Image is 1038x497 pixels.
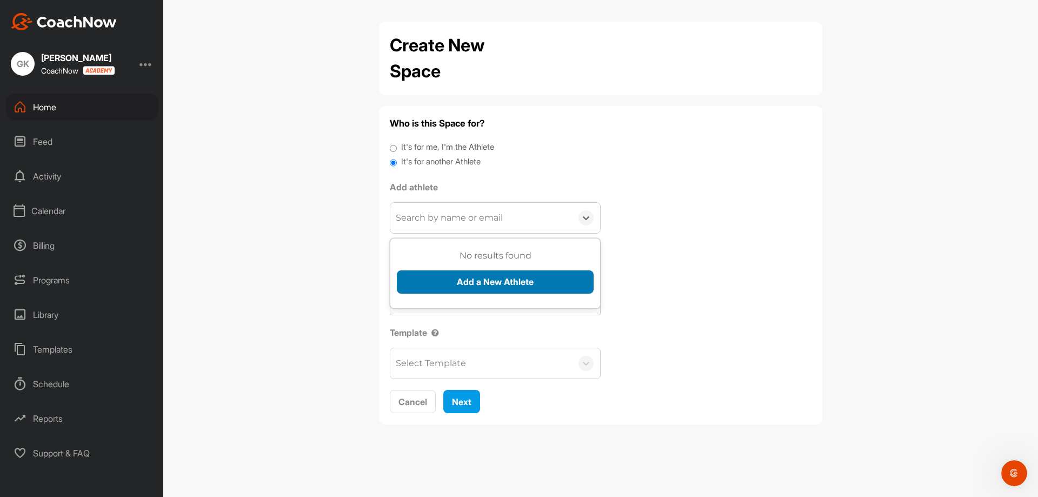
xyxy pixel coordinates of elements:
[396,357,466,370] div: Select Template
[397,270,594,294] button: Add a New Athlete
[6,94,158,121] div: Home
[9,75,208,90] div: [DATE]
[17,107,169,149] div: Are you looking to make sure every athlete has their own Space with you - or that they are able t...
[401,156,481,168] label: It's for another Athlete
[390,181,601,194] label: Add athlete
[9,90,177,156] div: Hi [PERSON_NAME],Are you looking to make sure every athlete has their own Space with you - or tha...
[390,32,536,84] h2: Create New Space
[9,90,208,164] div: Maggie says…
[9,228,177,273] div: Okay, all they should need to do is click "Sign in with GG" and use their same credentials to acc...
[41,66,115,75] div: CoachNow
[17,96,169,107] div: Hi [PERSON_NAME],
[190,4,209,24] div: Close
[9,274,177,340] div: If you want them to have a private Space with you, those will need to be created. But, those migr...
[398,396,427,407] span: Cancel
[83,66,115,75] img: CoachNow acadmey
[34,354,43,363] button: Gif picker
[31,6,48,23] img: Profile image for Maggie
[6,301,158,328] div: Library
[6,128,158,155] div: Feed
[52,5,123,14] h1: [PERSON_NAME]
[390,117,811,130] h4: Who is this Space for?
[401,141,494,154] label: It's for me, I'm the Athlete
[169,4,190,25] button: Home
[9,332,207,350] textarea: Message…
[6,440,158,467] div: Support & FAQ
[51,354,60,363] button: Upload attachment
[52,14,108,24] p: Active 30m ago
[9,1,177,67] div: It's [PERSON_NAME] with CoachNow support. Let me connect with the account manager for you. Be in ...
[396,211,503,224] div: Search by name or email
[185,350,203,367] button: Send a message…
[9,164,208,228] div: Geoff says…
[1001,460,1027,486] iframe: Intercom live chat
[6,370,158,397] div: Schedule
[17,281,169,334] div: If you want them to have a private Space with you, those will need to be created. But, those migr...
[6,336,158,363] div: Templates
[443,390,480,413] button: Next
[11,52,35,76] div: GK
[6,232,158,259] div: Billing
[6,163,158,190] div: Activity
[41,54,115,62] div: [PERSON_NAME]
[39,164,208,220] div: I am looking to make sure that every member that used and had the coach 360 app that we used can ...
[6,405,158,432] div: Reports
[17,18,169,60] div: It's [PERSON_NAME] with CoachNow support. Let me connect with the account manager for you. Be in ...
[7,4,28,25] button: go back
[17,235,169,267] div: Okay, all they should need to do is click "Sign in with GG" and use their same credentials to acc...
[9,1,208,75] div: Maggie says…
[11,13,117,30] img: CoachNow
[6,267,158,294] div: Programs
[48,171,199,213] div: I am looking to make sure that every member that used and had the coach 360 app that we used can ...
[6,197,158,224] div: Calendar
[390,390,436,413] button: Cancel
[397,249,594,262] h3: No results found
[17,354,25,363] button: Emoji picker
[9,274,208,360] div: Maggie says…
[9,228,208,274] div: Maggie says…
[390,326,601,339] label: Template
[452,396,471,407] span: Next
